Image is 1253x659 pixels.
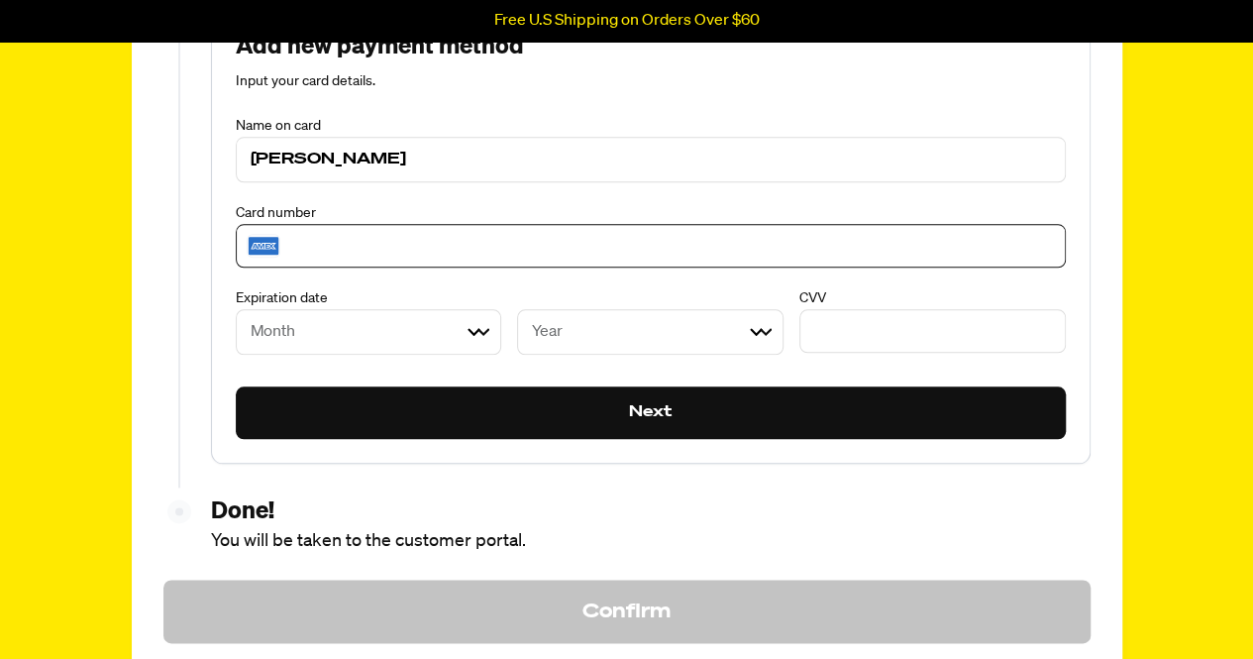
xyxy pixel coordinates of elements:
span: CVV [799,291,826,305]
div: Done! [211,495,526,527]
span: Card number [236,206,316,220]
span: Name on card [236,119,321,133]
svg: Open [760,326,772,338]
p: Free U.S Shipping on Orders Over $60 [494,12,760,30]
button: Next [236,386,1066,440]
div: You will be taken to the customer portal. [211,527,526,556]
div: Confirm [582,596,671,627]
button: Confirm [163,580,1091,643]
span: Add new payment method [236,31,1066,62]
span: Expiration date [236,291,328,305]
svg: Open [477,326,489,338]
input: Ex: John Smith [251,148,1051,171]
img: svg%3E [247,234,281,258]
span: Input your card details. [236,74,375,88]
